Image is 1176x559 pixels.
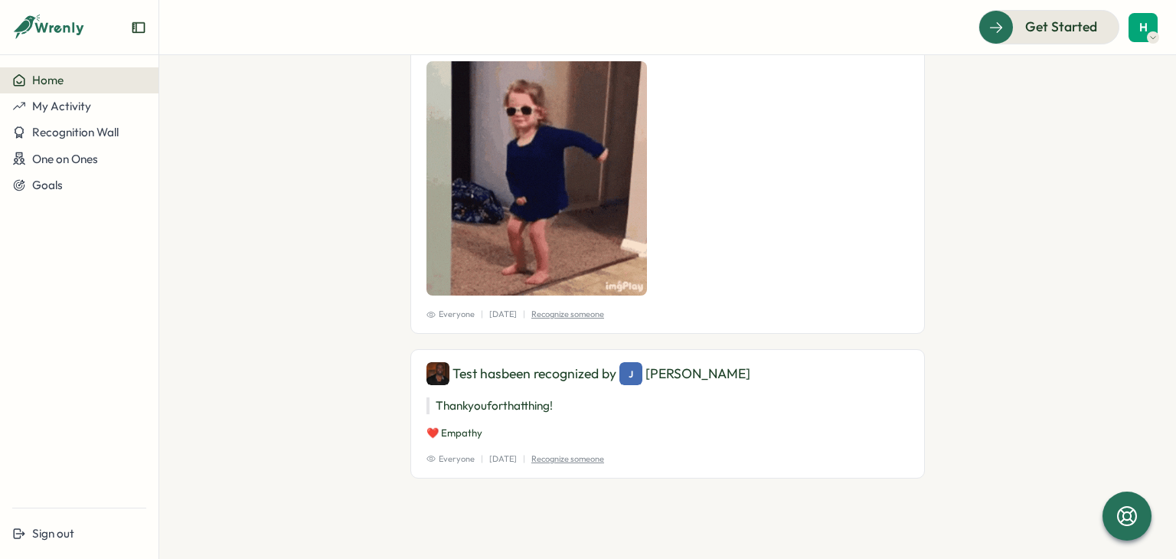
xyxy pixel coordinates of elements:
span: Everyone [426,308,475,321]
div: [PERSON_NAME] [619,362,750,385]
span: Everyone [426,453,475,466]
p: ❤️ Empathy [426,427,909,440]
p: Recognize someone [531,453,604,466]
button: Expand sidebar [131,20,146,35]
span: J [629,367,633,382]
p: Recognize someone [531,308,604,321]
span: H [1139,21,1148,34]
span: Sign out [32,526,74,541]
span: One on Ones [32,152,98,166]
p: | [523,308,525,321]
span: Recognition Wall [32,125,119,139]
button: Get Started [978,10,1119,44]
img: Test User 1 [426,362,449,385]
p: [DATE] [489,308,517,321]
button: H [1129,13,1158,42]
img: Recognition Image [426,61,647,296]
p: | [523,453,525,466]
span: Goals [32,178,63,192]
span: My Activity [32,99,91,113]
span: Home [32,73,64,87]
p: | [481,308,483,321]
p: [DATE] [489,453,517,466]
p: Thank you for that thing! [426,397,909,414]
span: Get Started [1025,17,1097,37]
div: Test has been recognized by [426,362,909,385]
p: | [481,453,483,466]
